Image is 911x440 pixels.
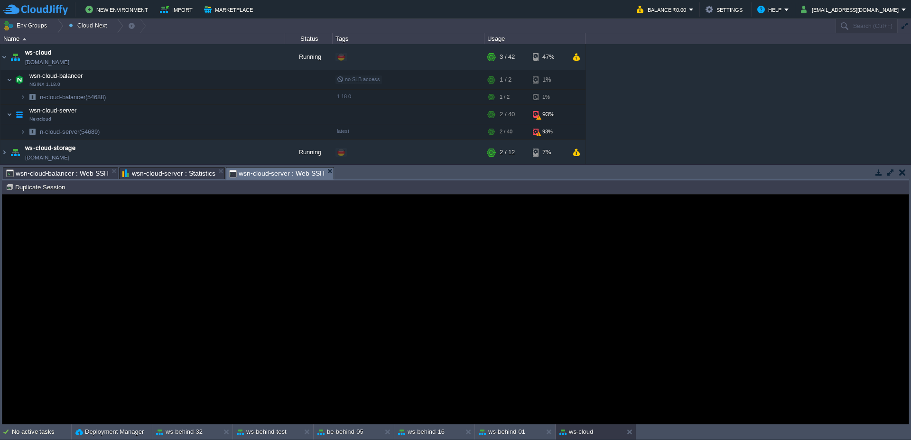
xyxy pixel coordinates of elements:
button: be-behind-05 [317,427,363,437]
div: Tags [333,33,484,44]
a: [DOMAIN_NAME] [25,57,69,67]
span: (54689) [79,128,100,135]
img: AMDAwAAAACH5BAEAAAAALAAAAAABAAEAAAICRAEAOw== [9,44,22,70]
div: Running [285,44,333,70]
span: [DOMAIN_NAME] [25,153,69,162]
div: 2 / 40 [500,105,515,124]
button: Marketplace [204,4,256,15]
img: AMDAwAAAACH5BAEAAAAALAAAAAABAAEAAAICRAEAOw== [0,140,8,165]
button: ws-behind-32 [156,427,203,437]
img: AMDAwAAAACH5BAEAAAAALAAAAAABAAEAAAICRAEAOw== [9,140,22,165]
div: 7% [533,140,564,165]
div: 93% [533,124,564,139]
button: Balance ₹0.00 [637,4,689,15]
div: Status [286,33,332,44]
button: ws-cloud [559,427,593,437]
button: Duplicate Session [6,183,68,191]
div: 1 / 2 [500,70,511,89]
span: 1.18.0 [337,94,351,99]
button: ws-behind-test [237,427,287,437]
button: ws-behind-16 [398,427,445,437]
span: Nextcloud [29,116,51,122]
span: wsn-cloud-balancer : Web SSH [6,168,109,179]
div: 1% [533,90,564,104]
a: ws-cloud-storage [25,143,75,153]
img: AMDAwAAAACH5BAEAAAAALAAAAAABAAEAAAICRAEAOw== [22,38,27,40]
span: wsn-cloud-balancer [28,72,84,80]
button: [EMAIL_ADDRESS][DOMAIN_NAME] [801,4,902,15]
img: AMDAwAAAACH5BAEAAAAALAAAAAABAAEAAAICRAEAOw== [7,70,12,89]
a: n-cloud-balancer(54688) [39,93,107,101]
img: AMDAwAAAACH5BAEAAAAALAAAAAABAAEAAAICRAEAOw== [26,90,39,104]
div: 1 / 2 [500,90,510,104]
img: AMDAwAAAACH5BAEAAAAALAAAAAABAAEAAAICRAEAOw== [20,124,26,139]
span: wsn-cloud-server : Web SSH [229,168,325,179]
button: Import [160,4,195,15]
div: 2 / 12 [500,140,515,165]
a: wsn-cloud-balancerNGINX 1.18.0 [28,72,84,79]
div: 47% [533,44,564,70]
span: (54688) [85,94,106,101]
div: Usage [485,33,585,44]
div: 3 / 42 [500,44,515,70]
span: wsn-cloud-server [28,106,78,114]
span: NGINX 1.18.0 [29,82,60,87]
img: AMDAwAAAACH5BAEAAAAALAAAAAABAAEAAAICRAEAOw== [7,105,12,124]
img: AMDAwAAAACH5BAEAAAAALAAAAAABAAEAAAICRAEAOw== [0,44,8,70]
div: 1% [533,70,564,89]
div: Name [1,33,285,44]
span: n-cloud-balancer [39,93,107,101]
img: CloudJiffy [3,4,68,16]
div: 2 / 40 [500,124,512,139]
img: AMDAwAAAACH5BAEAAAAALAAAAAABAAEAAAICRAEAOw== [26,124,39,139]
div: Running [285,140,333,165]
span: no SLB access [337,76,380,82]
div: No active tasks [12,424,71,440]
button: Settings [706,4,745,15]
span: n-cloud-server [39,128,101,136]
button: New Environment [85,4,151,15]
img: AMDAwAAAACH5BAEAAAAALAAAAAABAAEAAAICRAEAOw== [13,70,26,89]
button: Deployment Manager [75,427,144,437]
div: 93% [533,105,564,124]
button: Cloud Next [69,19,110,32]
a: n-cloud-server(54689) [39,128,101,136]
iframe: chat widget [871,402,902,431]
a: wsn-cloud-serverNextcloud [28,107,78,114]
img: AMDAwAAAACH5BAEAAAAALAAAAAABAAEAAAICRAEAOw== [13,105,26,124]
button: Env Groups [3,19,50,32]
img: AMDAwAAAACH5BAEAAAAALAAAAAABAAEAAAICRAEAOw== [20,90,26,104]
button: Help [757,4,784,15]
a: ws-cloud [25,48,51,57]
button: ws-behind-01 [479,427,525,437]
span: wsn-cloud-server : Statistics [122,168,215,179]
span: latest [337,128,349,134]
